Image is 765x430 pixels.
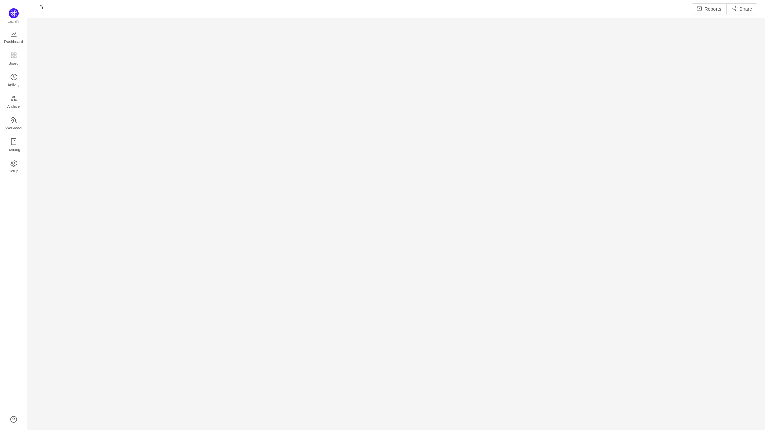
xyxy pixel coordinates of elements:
[10,74,17,88] a: Activity
[5,121,22,135] span: Workload
[10,139,17,152] a: Training
[10,416,17,423] a: icon: question-circle
[10,160,17,174] a: Setup
[10,95,17,102] i: icon: gold
[7,100,20,113] span: Archive
[10,95,17,109] a: Archive
[10,138,17,145] i: icon: book
[726,3,757,14] button: icon: share-altShare
[692,3,727,14] button: icon: mailReports
[10,117,17,131] a: Workload
[6,143,20,156] span: Training
[8,78,19,92] span: Activity
[10,30,17,37] i: icon: line-chart
[9,164,18,178] span: Setup
[4,35,23,49] span: Dashboard
[8,20,19,23] span: Quantify
[10,31,17,44] a: Dashboard
[10,52,17,66] a: Board
[10,117,17,123] i: icon: team
[9,8,19,18] img: Quantify
[10,74,17,80] i: icon: history
[9,56,19,70] span: Board
[35,5,43,13] i: icon: loading
[10,160,17,167] i: icon: setting
[10,52,17,59] i: icon: appstore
